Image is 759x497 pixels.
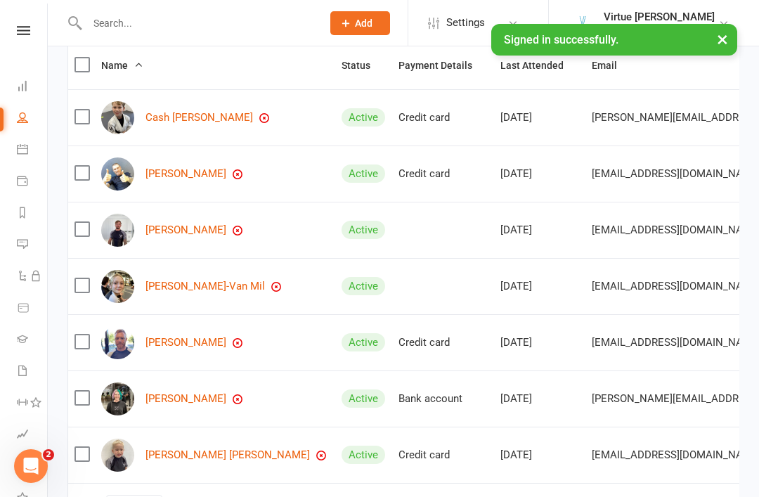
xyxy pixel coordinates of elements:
[17,167,48,198] a: Payments
[569,9,597,37] img: thumb_image1658196043.png
[592,60,632,71] span: Email
[342,108,385,127] div: Active
[592,57,632,74] button: Email
[398,393,488,405] div: Bank account
[398,112,488,124] div: Credit card
[355,18,372,29] span: Add
[342,446,385,464] div: Active
[500,57,579,74] button: Last Attended
[500,337,579,349] div: [DATE]
[500,280,579,292] div: [DATE]
[398,57,488,74] button: Payment Details
[101,60,143,71] span: Name
[145,337,226,349] a: [PERSON_NAME]
[17,135,48,167] a: Calendar
[145,280,265,292] a: [PERSON_NAME]-Van Mil
[504,33,618,46] span: Signed in successfully.
[14,449,48,483] iframe: Intercom live chat
[83,13,312,33] input: Search...
[145,393,226,405] a: [PERSON_NAME]
[398,168,488,180] div: Credit card
[101,101,134,134] img: Cash
[342,277,385,295] div: Active
[500,224,579,236] div: [DATE]
[101,439,134,472] img: Wolf
[342,389,385,408] div: Active
[101,214,134,247] img: Lee
[17,420,48,451] a: Assessments
[398,60,488,71] span: Payment Details
[145,449,310,461] a: [PERSON_NAME] [PERSON_NAME]
[101,382,134,415] img: Stacey
[710,24,735,54] button: ×
[604,11,715,23] div: Virtue [PERSON_NAME]
[17,293,48,325] a: Product Sales
[342,164,385,183] div: Active
[398,337,488,349] div: Credit card
[342,221,385,239] div: Active
[145,112,253,124] a: Cash [PERSON_NAME]
[145,168,226,180] a: [PERSON_NAME]
[500,168,579,180] div: [DATE]
[342,57,386,74] button: Status
[500,112,579,124] div: [DATE]
[500,60,579,71] span: Last Attended
[101,270,134,303] img: Pearl
[604,23,715,36] div: Virtue [PERSON_NAME]
[17,72,48,103] a: Dashboard
[330,11,390,35] button: Add
[500,449,579,461] div: [DATE]
[500,393,579,405] div: [DATE]
[398,449,488,461] div: Credit card
[342,60,386,71] span: Status
[101,157,134,191] img: Daniel
[101,57,143,74] button: Name
[101,326,134,359] img: Rikki
[145,224,226,236] a: [PERSON_NAME]
[446,7,485,39] span: Settings
[17,103,48,135] a: People
[342,333,385,351] div: Active
[43,449,54,460] span: 2
[17,198,48,230] a: Reports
